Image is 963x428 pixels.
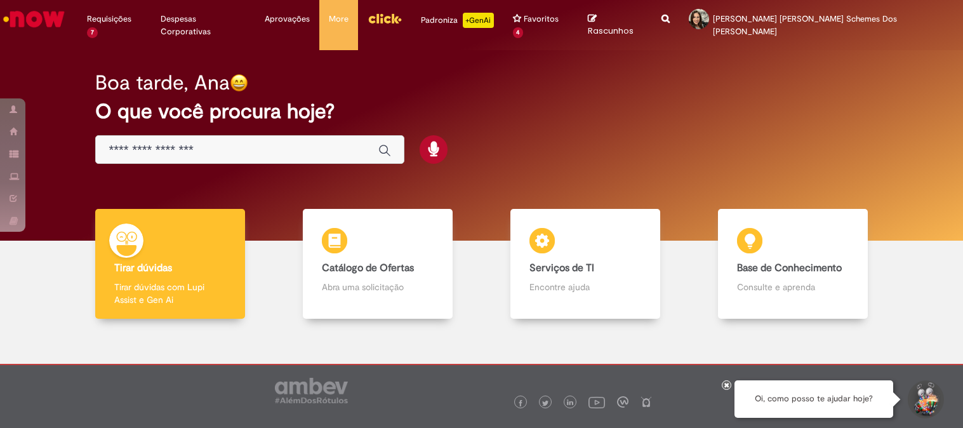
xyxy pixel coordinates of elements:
button: Iniciar Conversa de Suporte [906,380,944,418]
a: Base de Conhecimento Consulte e aprenda [689,209,896,319]
p: Abra uma solicitação [322,281,434,293]
p: Encontre ajuda [529,281,641,293]
div: Oi, como posso te ajudar hoje? [734,380,893,418]
img: logo_footer_youtube.png [588,394,605,410]
a: Tirar dúvidas Tirar dúvidas com Lupi Assist e Gen Ai [67,209,274,319]
h2: Boa tarde, Ana [95,72,230,94]
span: Despesas Corporativas [161,13,245,38]
a: Catálogo de Ofertas Abra uma solicitação [274,209,482,319]
img: logo_footer_facebook.png [517,400,524,406]
img: logo_footer_twitter.png [542,400,548,406]
b: Base de Conhecimento [737,262,842,274]
a: Serviços de TI Encontre ajuda [482,209,689,319]
span: Requisições [87,13,131,25]
span: More [329,13,349,25]
span: Favoritos [524,13,559,25]
span: Aprovações [265,13,310,25]
h2: O que você procura hoje? [95,100,867,123]
div: Padroniza [421,13,494,28]
span: 7 [87,27,98,38]
img: click_logo_yellow_360x200.png [368,9,402,28]
span: 4 [513,27,524,38]
span: Rascunhos [588,25,634,37]
p: +GenAi [463,13,494,28]
img: happy-face.png [230,74,248,92]
b: Serviços de TI [529,262,594,274]
img: ServiceNow [1,6,67,32]
span: [PERSON_NAME] [PERSON_NAME] Schemes Dos [PERSON_NAME] [713,13,897,37]
b: Catálogo de Ofertas [322,262,414,274]
img: logo_footer_naosei.png [641,396,652,408]
b: Tirar dúvidas [114,262,172,274]
img: logo_footer_workplace.png [617,396,628,408]
p: Tirar dúvidas com Lupi Assist e Gen Ai [114,281,226,306]
a: Rascunhos [588,13,642,37]
img: logo_footer_linkedin.png [567,399,573,407]
img: logo_footer_ambev_rotulo_gray.png [275,378,348,403]
p: Consulte e aprenda [737,281,849,293]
